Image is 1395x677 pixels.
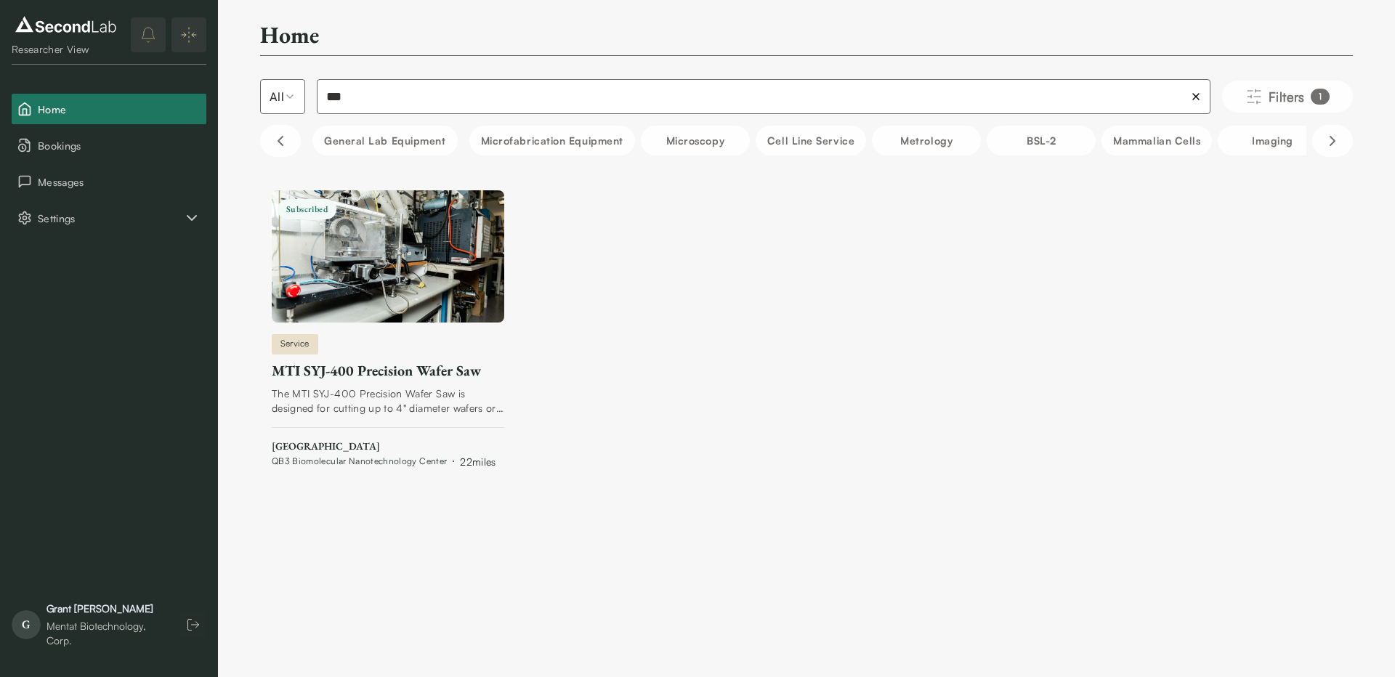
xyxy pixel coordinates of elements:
button: Scroll left [260,125,301,157]
img: logo [12,13,120,36]
span: Filters [1269,86,1305,107]
button: Filters [1222,81,1353,113]
img: MTI SYJ-400 Precision Wafer Saw [272,190,504,323]
span: Messages [38,174,201,190]
button: General Lab equipment [312,126,458,155]
button: Scroll right [1312,125,1353,157]
button: Imaging [1218,126,1327,155]
div: MTI SYJ-400 Precision Wafer Saw [272,360,504,381]
button: Mammalian Cells [1101,126,1212,155]
button: Expand/Collapse sidebar [171,17,206,52]
div: The MTI SYJ-400 Precision Wafer Saw is designed for cutting up to 4" diameter wafers or 8" L x 4"... [272,386,504,415]
button: Metrology [872,126,981,155]
span: Bookings [38,138,201,153]
button: BSL-2 [987,126,1096,155]
button: Select listing type [260,79,305,114]
a: MTI SYJ-400 Precision Wafer SawSubscribedServiceMTI SYJ-400 Precision Wafer SawThe MTI SYJ-400 Pr... [272,190,504,469]
span: [GEOGRAPHIC_DATA] [272,439,496,454]
button: Settings [12,203,206,233]
button: Microscopy [641,126,750,155]
div: 1 [1311,89,1330,105]
span: QB3 Biomolecular Nanotechnology Center [272,455,447,467]
div: Settings sub items [12,203,206,233]
span: Subscribed [278,199,336,219]
button: Cell line service [756,126,866,155]
h2: Home [260,20,319,49]
button: Messages [12,166,206,197]
span: Home [38,102,201,117]
button: Microfabrication Equipment [469,126,635,155]
button: Bookings [12,130,206,161]
button: notifications [131,17,166,52]
button: Home [12,94,206,124]
span: Settings [38,211,183,226]
div: Researcher View [12,42,120,57]
div: 22 miles [460,454,496,469]
span: Service [272,334,318,354]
